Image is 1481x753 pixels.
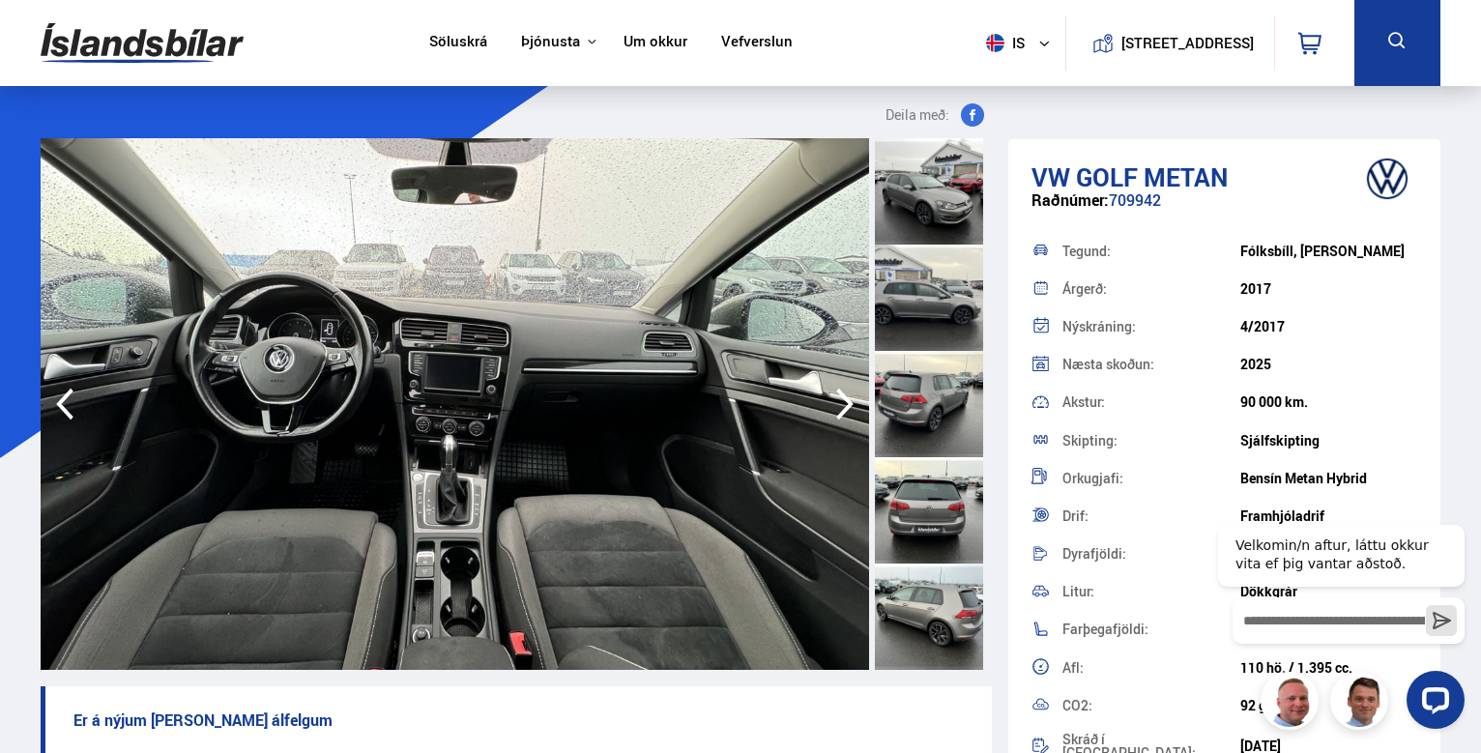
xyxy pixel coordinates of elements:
[521,33,580,51] button: Þjónusta
[1062,699,1239,712] div: CO2:
[1062,395,1239,409] div: Akstur:
[1062,282,1239,296] div: Árgerð:
[1062,472,1239,485] div: Orkugjafi:
[1349,149,1426,209] img: brand logo
[1240,319,1417,334] div: 4/2017
[1031,189,1109,211] span: Raðnúmer:
[1203,489,1472,744] iframe: LiveChat chat widget
[978,34,1027,52] span: is
[1062,661,1239,675] div: Afl:
[1031,159,1070,194] span: VW
[1240,471,1417,486] div: Bensín Metan Hybrid
[886,103,949,127] span: Deila með:
[1062,623,1239,636] div: Farþegafjöldi:
[1031,191,1417,229] div: 709942
[1062,358,1239,371] div: Næsta skoðun:
[624,33,687,53] a: Um okkur
[1062,245,1239,258] div: Tegund:
[1240,433,1417,449] div: Sjálfskipting
[978,14,1065,72] button: is
[1062,547,1239,561] div: Dyrafjöldi:
[1240,281,1417,297] div: 2017
[1062,320,1239,333] div: Nýskráning:
[1240,244,1417,259] div: Fólksbíll, [PERSON_NAME]
[41,138,869,670] img: 2507053.jpeg
[41,12,244,74] img: G0Ugv5HjCgRt.svg
[1076,159,1228,194] span: Golf METAN
[878,103,992,127] button: Deila með:
[429,33,487,53] a: Söluskrá
[1077,15,1264,71] a: [STREET_ADDRESS]
[986,34,1004,52] img: svg+xml;base64,PHN2ZyB4bWxucz0iaHR0cDovL3d3dy53My5vcmcvMjAwMC9zdmciIHdpZHRoPSI1MTIiIGhlaWdodD0iNT...
[1240,394,1417,410] div: 90 000 km.
[1062,585,1239,598] div: Litur:
[1240,357,1417,372] div: 2025
[1062,509,1239,523] div: Drif:
[721,33,793,53] a: Vefverslun
[1128,35,1246,51] button: [STREET_ADDRESS]
[1062,434,1239,448] div: Skipting:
